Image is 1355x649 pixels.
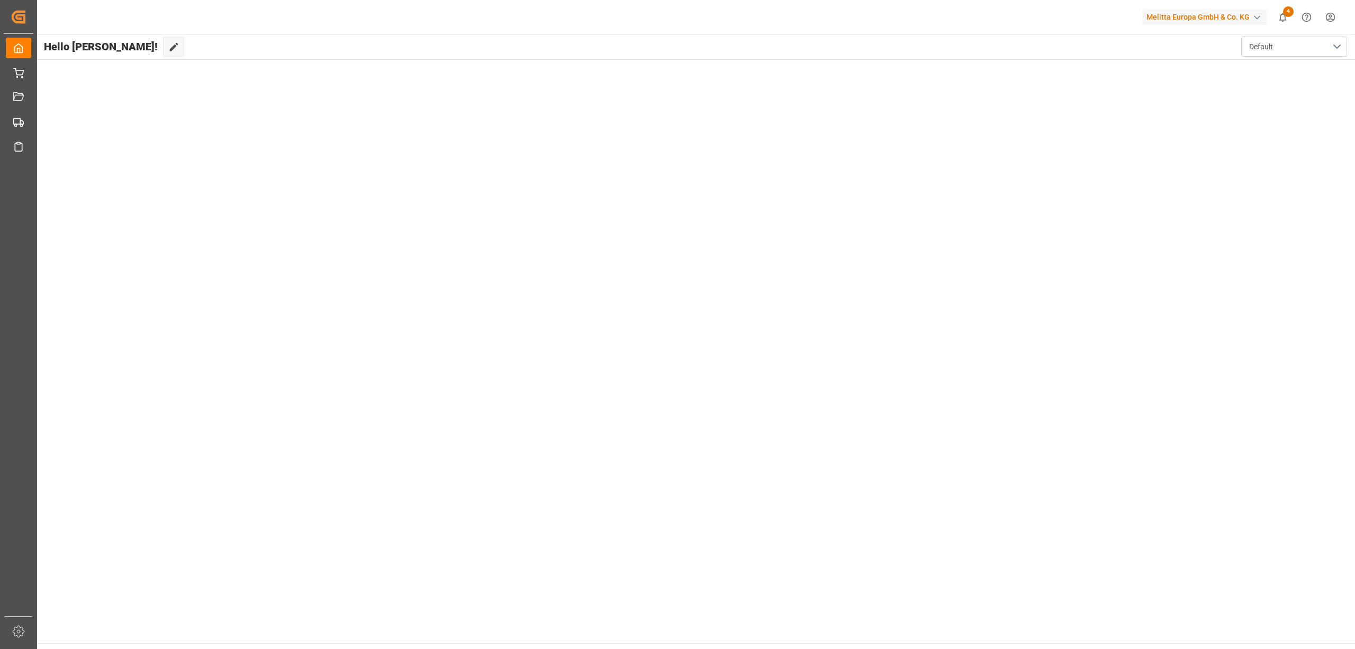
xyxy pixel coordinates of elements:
[1249,41,1273,52] span: Default
[1142,10,1267,25] div: Melitta Europa GmbH & Co. KG
[1283,6,1294,17] span: 4
[1271,5,1295,29] button: show 4 new notifications
[1241,37,1347,57] button: open menu
[1142,7,1271,27] button: Melitta Europa GmbH & Co. KG
[1295,5,1318,29] button: Help Center
[44,37,158,57] span: Hello [PERSON_NAME]!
